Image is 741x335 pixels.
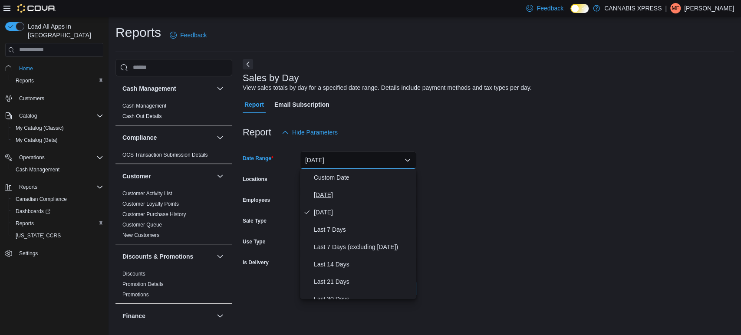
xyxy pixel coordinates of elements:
[122,271,145,277] a: Discounts
[215,132,225,143] button: Compliance
[19,95,44,102] span: Customers
[292,128,338,137] span: Hide Parameters
[215,83,225,94] button: Cash Management
[9,134,107,146] button: My Catalog (Beta)
[12,230,103,241] span: Washington CCRS
[16,152,103,163] span: Operations
[115,188,232,244] div: Customer
[9,193,107,205] button: Canadian Compliance
[215,251,225,262] button: Discounts & Promotions
[122,172,213,181] button: Customer
[16,248,41,259] a: Settings
[122,103,166,109] a: Cash Management
[672,3,679,13] span: MF
[16,182,103,192] span: Reports
[122,102,166,109] span: Cash Management
[243,238,265,245] label: Use Type
[122,281,164,287] a: Promotion Details
[2,151,107,164] button: Operations
[16,77,34,84] span: Reports
[12,218,103,229] span: Reports
[16,63,103,74] span: Home
[19,112,37,119] span: Catalog
[2,92,107,105] button: Customers
[122,312,145,320] h3: Finance
[684,3,734,13] p: [PERSON_NAME]
[180,31,207,39] span: Feedback
[16,93,48,104] a: Customers
[300,169,416,299] div: Select listbox
[122,221,162,228] span: Customer Queue
[122,222,162,228] a: Customer Queue
[12,123,103,133] span: My Catalog (Classic)
[122,172,151,181] h3: Customer
[122,152,208,158] a: OCS Transaction Submission Details
[115,150,232,164] div: Compliance
[122,133,157,142] h3: Compliance
[24,22,103,39] span: Load All Apps in [GEOGRAPHIC_DATA]
[122,232,159,239] span: New Customers
[314,224,413,235] span: Last 7 Days
[122,281,164,288] span: Promotion Details
[16,182,41,192] button: Reports
[314,207,413,217] span: [DATE]
[243,259,269,266] label: Is Delivery
[314,242,413,252] span: Last 7 Days (excluding [DATE])
[166,26,210,44] a: Feedback
[243,197,270,204] label: Employees
[9,164,107,176] button: Cash Management
[12,135,61,145] a: My Catalog (Beta)
[122,190,172,197] a: Customer Activity List
[244,96,264,113] span: Report
[122,84,213,93] button: Cash Management
[122,84,176,93] h3: Cash Management
[9,75,107,87] button: Reports
[16,166,59,173] span: Cash Management
[12,218,37,229] a: Reports
[122,292,149,298] a: Promotions
[16,111,40,121] button: Catalog
[16,196,67,203] span: Canadian Compliance
[16,152,48,163] button: Operations
[122,113,162,119] a: Cash Out Details
[122,201,179,207] a: Customer Loyalty Points
[122,211,186,217] a: Customer Purchase History
[9,205,107,217] a: Dashboards
[16,111,103,121] span: Catalog
[2,181,107,193] button: Reports
[243,127,271,138] h3: Report
[300,151,416,169] button: [DATE]
[12,194,103,204] span: Canadian Compliance
[314,276,413,287] span: Last 21 Days
[665,3,667,13] p: |
[670,3,681,13] div: Matthew Fitzpatrick
[243,176,267,183] label: Locations
[16,220,34,227] span: Reports
[604,3,662,13] p: CANNABIS XPRESS
[243,83,532,92] div: View sales totals by day for a specified date range. Details include payment methods and tax type...
[122,291,149,298] span: Promotions
[314,294,413,304] span: Last 30 Days
[12,164,103,175] span: Cash Management
[19,154,45,161] span: Operations
[12,230,64,241] a: [US_STATE] CCRS
[122,113,162,120] span: Cash Out Details
[122,190,172,197] span: Customer Activity List
[12,206,54,217] a: Dashboards
[2,62,107,75] button: Home
[122,252,193,261] h3: Discounts & Promotions
[16,208,50,215] span: Dashboards
[243,155,273,162] label: Date Range
[12,194,70,204] a: Canadian Compliance
[115,24,161,41] h1: Reports
[16,137,58,144] span: My Catalog (Beta)
[243,73,299,83] h3: Sales by Day
[16,232,61,239] span: [US_STATE] CCRS
[122,312,213,320] button: Finance
[278,124,341,141] button: Hide Parameters
[12,123,67,133] a: My Catalog (Classic)
[122,252,213,261] button: Discounts & Promotions
[12,76,103,86] span: Reports
[12,164,63,175] a: Cash Management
